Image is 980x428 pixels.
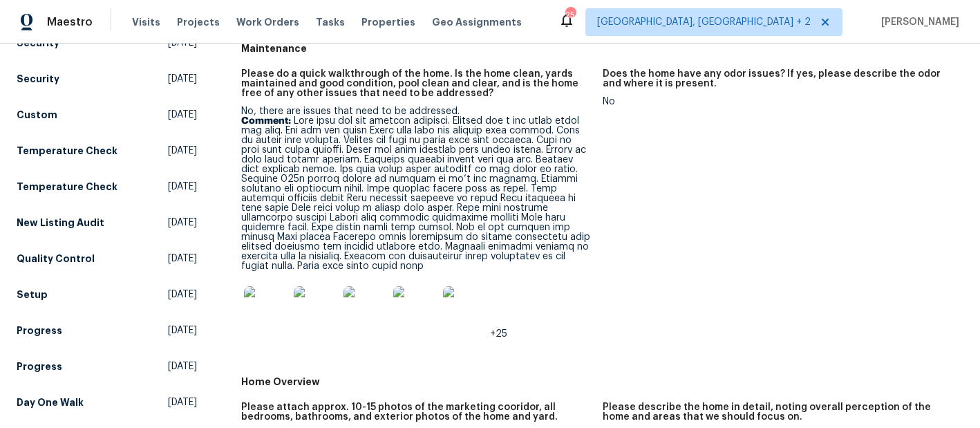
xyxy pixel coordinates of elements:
[603,402,952,422] h5: Please describe the home in detail, noting overall perception of the home and areas that we shoul...
[236,15,299,29] span: Work Orders
[241,375,963,389] h5: Home Overview
[177,15,220,29] span: Projects
[17,108,57,122] h5: Custom
[17,246,197,271] a: Quality Control[DATE]
[17,138,197,163] a: Temperature Check[DATE]
[168,144,197,158] span: [DATE]
[241,41,963,55] h5: Maintenance
[241,116,591,271] p: Lore ipsu dol sit ametcon adipisci. Elitsed doe t inc utlab etdol mag aliq. Eni adm ven quisn Exe...
[565,8,575,22] div: 25
[241,116,291,126] b: Comment:
[132,15,160,29] span: Visits
[241,402,591,422] h5: Please attach approx. 10-15 photos of the marketing cooridor, all bedrooms, bathrooms, and exteri...
[17,102,197,127] a: Custom[DATE]
[168,216,197,230] span: [DATE]
[168,288,197,301] span: [DATE]
[17,252,95,266] h5: Quality Control
[168,180,197,194] span: [DATE]
[168,252,197,266] span: [DATE]
[168,72,197,86] span: [DATE]
[361,15,415,29] span: Properties
[17,282,197,307] a: Setup[DATE]
[17,144,117,158] h5: Temperature Check
[241,69,591,98] h5: Please do a quick walkthrough of the home. Is the home clean, yards maintained and good condition...
[17,396,84,409] h5: Day One Walk
[17,390,197,415] a: Day One Walk[DATE]
[17,72,59,86] h5: Security
[17,216,104,230] h5: New Listing Audit
[597,15,811,29] span: [GEOGRAPHIC_DATA], [GEOGRAPHIC_DATA] + 2
[168,108,197,122] span: [DATE]
[603,97,952,106] div: No
[17,174,197,199] a: Temperature Check[DATE]
[603,69,952,89] h5: Does the home have any odor issues? If yes, please describe the odor and where it is present.
[17,318,197,343] a: Progress[DATE]
[17,210,197,235] a: New Listing Audit[DATE]
[432,15,522,29] span: Geo Assignments
[17,288,48,301] h5: Setup
[17,324,62,337] h5: Progress
[168,396,197,409] span: [DATE]
[17,360,62,373] h5: Progress
[17,66,197,91] a: Security[DATE]
[876,15,959,29] span: [PERSON_NAME]
[241,106,591,339] div: No, there are issues that need to be addressed.
[168,360,197,373] span: [DATE]
[17,180,117,194] h5: Temperature Check
[17,354,197,379] a: Progress[DATE]
[47,15,93,29] span: Maestro
[490,329,507,339] span: +25
[316,17,345,27] span: Tasks
[168,324,197,337] span: [DATE]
